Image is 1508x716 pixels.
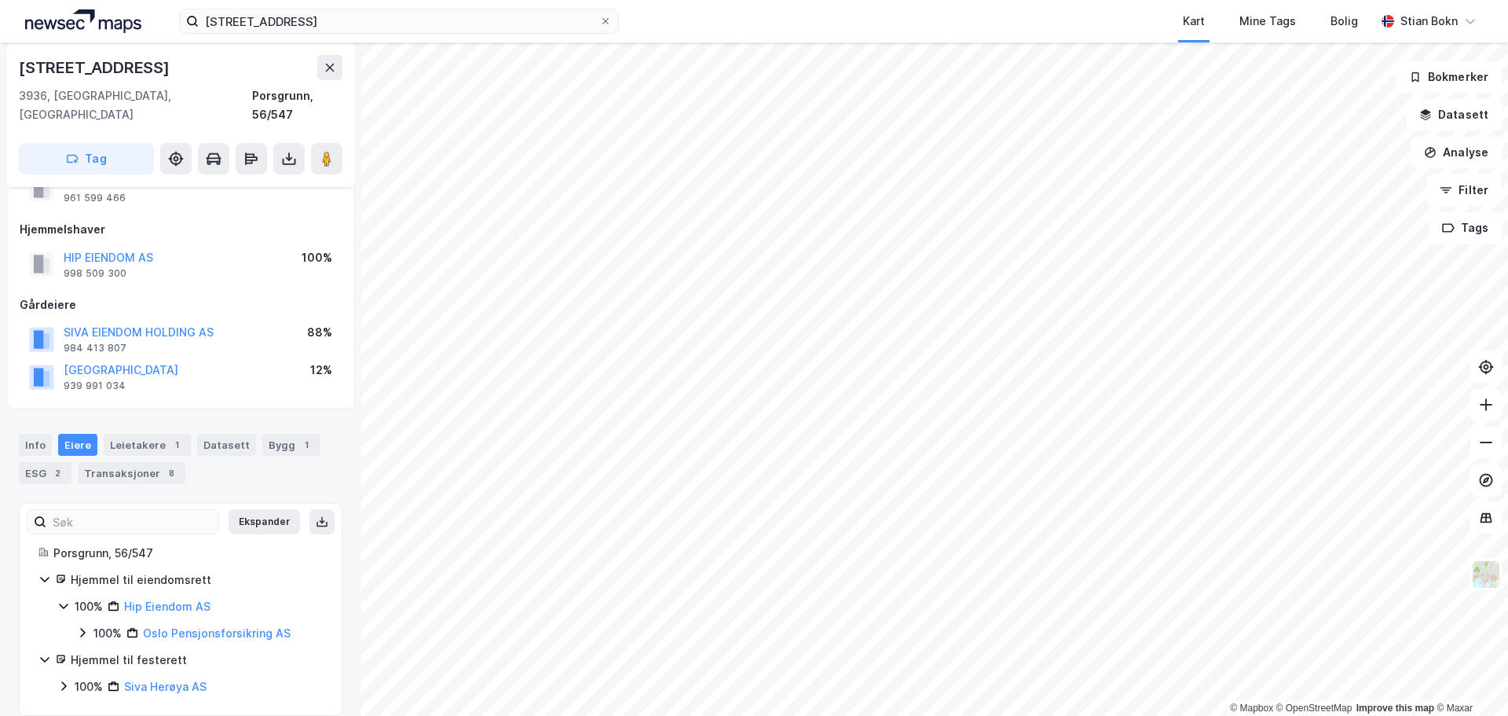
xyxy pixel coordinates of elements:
[199,9,599,33] input: Søk på adresse, matrikkel, gårdeiere, leietakere eller personer
[262,434,320,456] div: Bygg
[1406,99,1502,130] button: Datasett
[75,597,103,616] div: 100%
[19,86,252,124] div: 3936, [GEOGRAPHIC_DATA], [GEOGRAPHIC_DATA]
[1426,174,1502,206] button: Filter
[1411,137,1502,168] button: Analyse
[19,55,173,80] div: [STREET_ADDRESS]
[20,296,342,314] div: Gårdeiere
[64,192,126,204] div: 961 599 466
[104,434,191,456] div: Leietakere
[46,510,218,534] input: Søk
[78,462,185,484] div: Transaksjoner
[1230,703,1273,714] a: Mapbox
[197,434,256,456] div: Datasett
[25,9,141,33] img: logo.a4113a55bc3d86da70a041830d287a7e.svg
[19,143,154,174] button: Tag
[302,248,332,267] div: 100%
[71,651,323,670] div: Hjemmel til festerett
[1183,12,1205,31] div: Kart
[124,600,210,613] a: Hip Eiendom AS
[1330,12,1358,31] div: Bolig
[169,437,185,453] div: 1
[1276,703,1352,714] a: OpenStreetMap
[64,380,126,392] div: 939 991 034
[229,509,300,534] button: Ekspander
[163,465,179,481] div: 8
[1429,641,1508,716] iframe: Chat Widget
[1429,641,1508,716] div: Kontrollprogram for chat
[1396,61,1502,93] button: Bokmerker
[252,86,342,124] div: Porsgrunn, 56/547
[298,437,314,453] div: 1
[19,434,52,456] div: Info
[19,462,71,484] div: ESG
[1400,12,1458,31] div: Stian Bokn
[93,624,122,643] div: 100%
[143,626,291,640] a: Oslo Pensjonsforsikring AS
[20,220,342,239] div: Hjemmelshaver
[1429,212,1502,244] button: Tags
[58,434,97,456] div: Eiere
[53,544,323,563] div: Porsgrunn, 56/547
[49,465,65,481] div: 2
[307,323,332,342] div: 88%
[1471,560,1501,589] img: Z
[64,267,126,280] div: 998 509 300
[310,361,332,380] div: 12%
[75,677,103,696] div: 100%
[124,680,207,693] a: Siva Herøya AS
[1239,12,1296,31] div: Mine Tags
[1356,703,1434,714] a: Improve this map
[71,571,323,589] div: Hjemmel til eiendomsrett
[64,342,126,354] div: 984 413 807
